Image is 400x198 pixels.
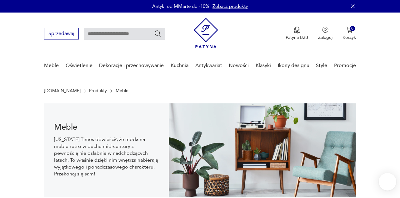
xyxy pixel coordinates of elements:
[256,54,271,78] a: Klasyki
[66,54,92,78] a: Oświetlenie
[318,34,332,40] p: Zaloguj
[286,27,308,40] button: Patyna B2B
[89,88,107,93] a: Produkty
[44,28,79,39] button: Sprzedawaj
[342,27,356,40] button: 0Koszyk
[322,27,328,33] img: Ikonka użytkownika
[316,54,327,78] a: Style
[99,54,164,78] a: Dekoracje i przechowywanie
[44,32,79,36] a: Sprzedawaj
[286,27,308,40] a: Ikona medaluPatyna B2B
[379,173,396,190] iframe: Smartsupp widget button
[346,27,352,33] img: Ikona koszyka
[116,88,128,93] p: Meble
[334,54,356,78] a: Promocje
[194,18,218,48] img: Patyna - sklep z meblami i dekoracjami vintage
[342,34,356,40] p: Koszyk
[44,54,59,78] a: Meble
[169,103,356,197] img: Meble
[195,54,222,78] a: Antykwariat
[278,54,309,78] a: Ikony designu
[212,3,248,9] a: Zobacz produkty
[152,3,209,9] p: Antyki od MMarte do -10%
[54,123,159,131] h1: Meble
[44,88,81,93] a: [DOMAIN_NAME]
[171,54,188,78] a: Kuchnia
[54,136,159,177] p: [US_STATE] Times obwieścił, że moda na meble retro w duchu mid-century z pewnością nie osłabnie w...
[350,26,355,31] div: 0
[154,30,162,37] button: Szukaj
[294,27,300,34] img: Ikona medalu
[286,34,308,40] p: Patyna B2B
[229,54,249,78] a: Nowości
[318,27,332,40] button: Zaloguj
